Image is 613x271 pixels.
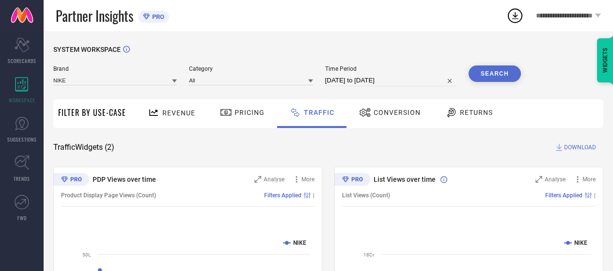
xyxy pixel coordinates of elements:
span: PDP Views over time [93,175,156,183]
span: More [301,176,314,183]
div: Premium [334,173,370,188]
span: Filter By Use-Case [58,107,126,118]
span: Traffic Widgets ( 2 ) [53,143,114,152]
span: Revenue [162,109,195,117]
span: Conversion [374,109,421,116]
span: Category [189,65,313,72]
span: Brand [53,65,177,72]
span: SYSTEM WORKSPACE [53,46,121,53]
span: Analyse [264,176,284,183]
span: Pricing [235,109,265,116]
span: | [313,192,314,199]
span: Returns [460,109,493,116]
span: DOWNLOAD [564,143,596,152]
svg: Zoom [535,176,542,183]
span: List Views over time [374,175,436,183]
text: NIKE [574,239,587,246]
button: Search [469,65,521,82]
span: SUGGESTIONS [7,136,37,143]
span: Product Display Page Views (Count) [61,192,156,199]
span: | [594,192,596,199]
span: Filters Applied [545,192,582,199]
svg: Zoom [254,176,261,183]
input: Select time period [325,75,456,86]
span: WORKSPACE [9,96,35,104]
span: Traffic [304,109,334,116]
span: Time Period [325,65,456,72]
div: Premium [53,173,89,188]
div: Open download list [506,7,524,24]
text: 50L [82,252,91,257]
span: Partner Insights [56,6,133,26]
span: FWD [17,214,27,222]
span: TRENDS [14,175,30,182]
text: 18Cr [363,252,375,257]
span: More [582,176,596,183]
span: PRO [150,13,164,20]
text: NIKE [293,239,306,246]
span: Analyse [545,176,566,183]
span: SCORECARDS [8,57,36,64]
span: List Views (Count) [342,192,390,199]
span: Filters Applied [264,192,301,199]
